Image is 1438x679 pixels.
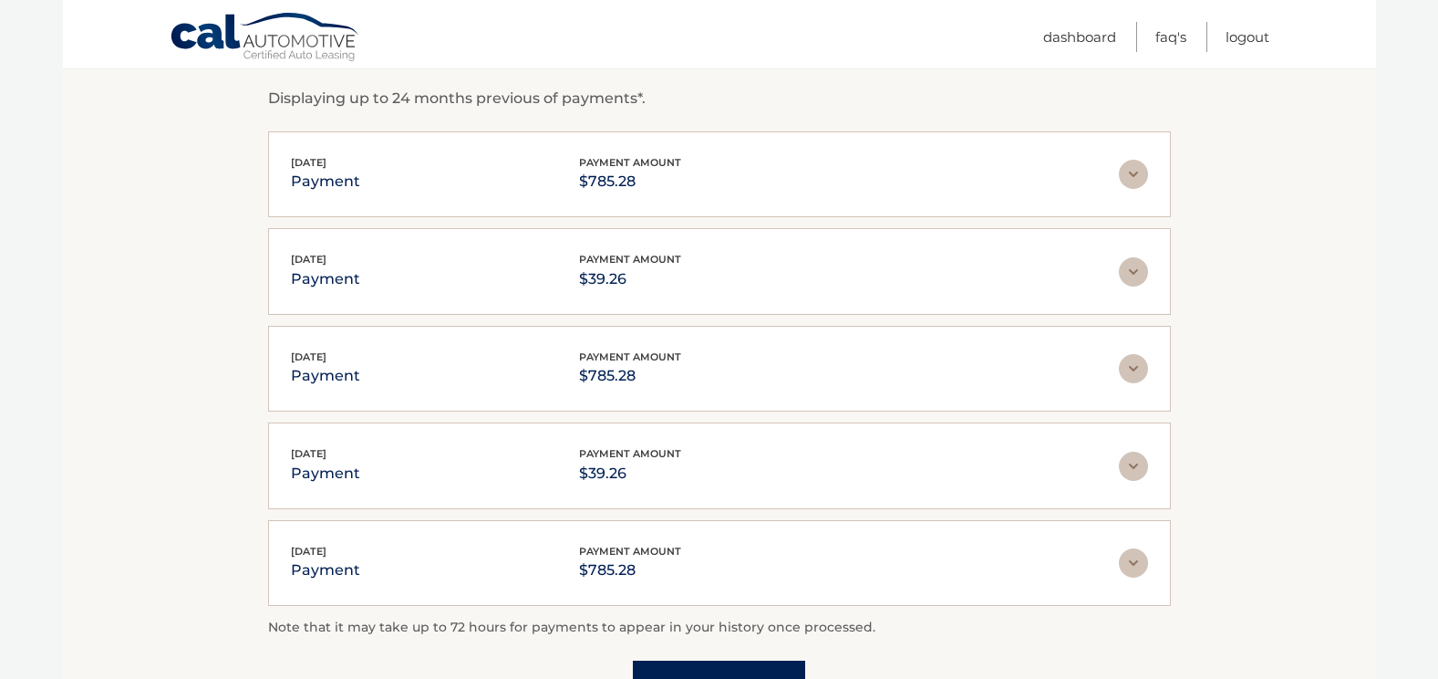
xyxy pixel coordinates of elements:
img: accordion-rest.svg [1119,452,1148,481]
img: accordion-rest.svg [1119,548,1148,578]
p: payment [291,461,360,486]
a: FAQ's [1155,22,1186,52]
p: payment [291,558,360,583]
p: $785.28 [579,363,681,389]
span: [DATE] [291,156,326,169]
p: Displaying up to 24 months previous of payments*. [268,88,1171,110]
p: $39.26 [579,461,681,486]
p: $785.28 [579,169,681,194]
img: accordion-rest.svg [1119,257,1148,287]
a: Cal Automotive [170,12,361,65]
p: Note that it may take up to 72 hours for payments to appear in your history once processed. [268,617,1171,639]
img: accordion-rest.svg [1119,160,1148,189]
p: payment [291,266,360,292]
img: accordion-rest.svg [1119,354,1148,383]
span: [DATE] [291,447,326,460]
a: Dashboard [1043,22,1116,52]
span: [DATE] [291,350,326,363]
p: payment [291,363,360,389]
span: [DATE] [291,545,326,558]
p: payment [291,169,360,194]
span: payment amount [579,253,681,266]
span: [DATE] [291,253,326,266]
span: payment amount [579,350,681,363]
span: payment amount [579,447,681,460]
p: $39.26 [579,266,681,292]
p: $785.28 [579,558,681,583]
span: payment amount [579,545,681,558]
a: Logout [1226,22,1269,52]
span: payment amount [579,156,681,169]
